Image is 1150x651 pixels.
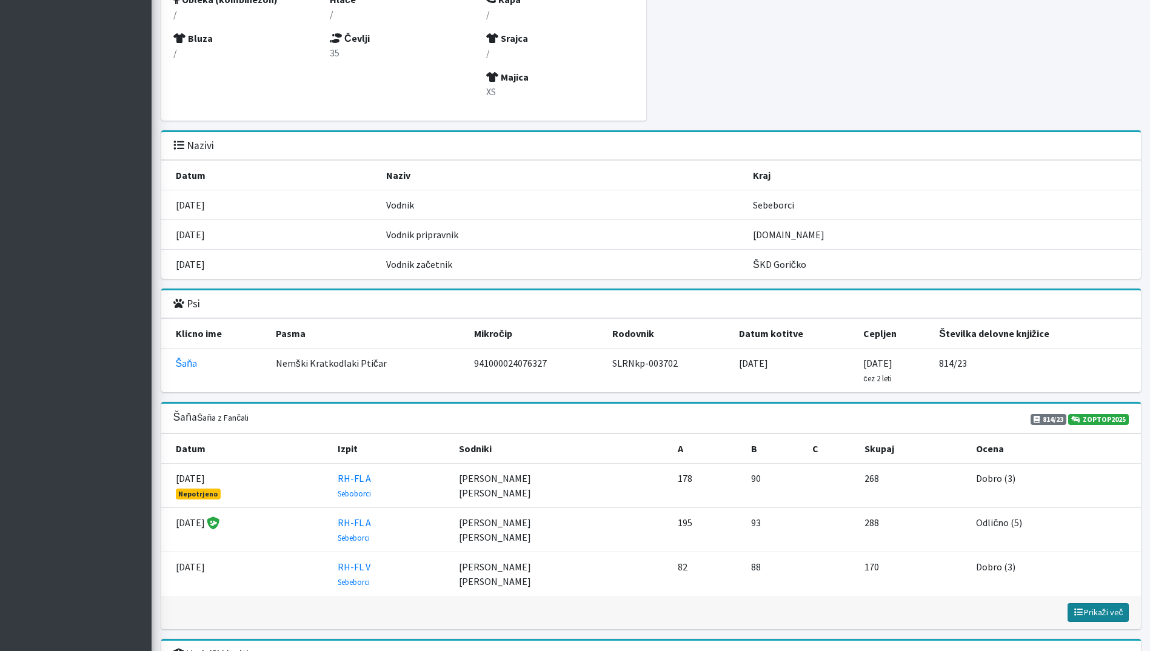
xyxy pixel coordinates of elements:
td: 195 [670,508,744,552]
td: [DATE] [161,464,330,508]
td: 93 [744,508,805,552]
small: Sebeborci [338,533,370,542]
strong: Srajca [486,32,528,44]
td: 178 [670,464,744,508]
th: Mikročip [467,319,605,349]
th: A [670,434,744,464]
span: Značko je podelil sodnik Andrej Stanovnik. [205,518,219,529]
td: Dobro (3) [969,464,1140,508]
td: Sebeborci [746,190,1140,220]
strong: Bluza [173,32,213,44]
span: Prikaži več [1073,607,1123,618]
td: [DATE] [161,508,330,552]
td: Dobro (3) [969,552,1140,596]
th: Naziv [379,161,746,190]
small: Seboborci [338,489,371,498]
td: [DATE] [732,349,857,393]
th: Številka delovne knjižice [932,319,1140,349]
button: Prikaži več [1068,603,1129,622]
th: Datum kotitve [732,319,857,349]
h3: Šaňa [173,411,249,424]
a: RH-FL A Seboborci [338,472,371,499]
p: XS [486,84,634,99]
h3: Psi [173,298,200,310]
a: RH-FL V Sebeborci [338,561,370,587]
p: / [173,7,321,21]
td: [PERSON_NAME] [PERSON_NAME] [452,552,670,596]
td: 90 [744,464,805,508]
td: [DATE] [161,552,330,596]
small: čez 2 leti [863,373,891,383]
td: Nemški Kratkodlaki Ptičar [269,349,467,393]
span: 814/23 [1031,414,1066,425]
a: ZOPTOP2025 [1068,414,1129,425]
p: / [330,7,477,21]
td: [PERSON_NAME] [PERSON_NAME] [452,508,670,552]
td: 170 [857,552,969,596]
p: / [486,45,634,60]
small: Sebeborci [338,577,370,587]
td: 941000024076327 [467,349,605,393]
th: Datum [161,434,330,464]
a: Šaňa [176,357,198,369]
small: Šaňa z Fančali [197,412,249,423]
strong: Majica [486,71,529,83]
td: [DATE] [161,250,379,279]
td: [DATE] [161,220,379,250]
p: / [173,45,321,60]
td: SLRNkp-003702 [605,349,732,393]
td: [DOMAIN_NAME] [746,220,1140,250]
th: Cepljen [856,319,932,349]
th: Kraj [746,161,1140,190]
td: Vodnik pripravnik [379,220,746,250]
th: C [805,434,857,464]
span: Nepotrjeno [176,489,221,499]
th: Pasma [269,319,467,349]
td: 82 [670,552,744,596]
td: 88 [744,552,805,596]
td: 288 [857,508,969,552]
th: Klicno ime [161,319,269,349]
td: [DATE] [856,349,932,393]
td: [DATE] [161,190,379,220]
th: Ocena [969,434,1140,464]
th: B [744,434,805,464]
a: RH-FL A Sebeborci [338,516,371,543]
th: Rodovnik [605,319,732,349]
th: Skupaj [857,434,969,464]
td: Odlično (5) [969,508,1140,552]
th: Izpit [330,434,452,464]
td: 268 [857,464,969,508]
th: Sodniki [452,434,670,464]
td: 814/23 [932,349,1140,393]
p: / [486,7,634,21]
p: 35 [330,45,477,60]
strong: Čevlji [330,32,370,44]
td: ŠKD Goričko [746,250,1140,279]
td: Vodnik začetnik [379,250,746,279]
td: Vodnik [379,190,746,220]
th: Datum [161,161,379,190]
h3: Nazivi [173,139,214,152]
td: [PERSON_NAME] [PERSON_NAME] [452,464,670,508]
